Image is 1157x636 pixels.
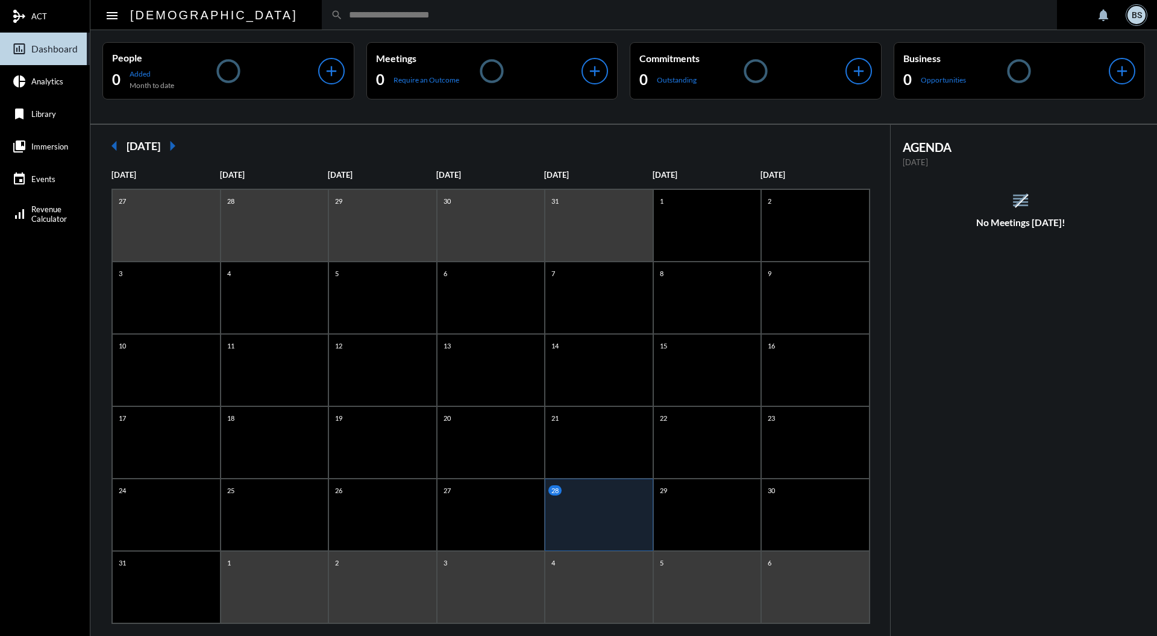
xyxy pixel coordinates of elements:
span: Immersion [31,142,68,151]
p: 2 [765,196,774,206]
p: 30 [765,485,778,496]
span: Revenue Calculator [31,204,67,224]
p: 13 [441,341,454,351]
h2: [DEMOGRAPHIC_DATA] [130,5,298,25]
mat-icon: bookmark [12,107,27,121]
mat-icon: signal_cellular_alt [12,207,27,221]
p: 11 [224,341,237,351]
span: Analytics [31,77,63,86]
h5: No Meetings [DATE]! [891,217,1152,228]
p: 25 [224,485,237,496]
p: 7 [548,268,558,279]
mat-icon: search [331,9,343,21]
mat-icon: event [12,172,27,186]
span: Dashboard [31,43,78,54]
p: 27 [441,485,454,496]
p: 18 [224,413,237,423]
p: 19 [332,413,345,423]
p: 28 [224,196,237,206]
p: 30 [441,196,454,206]
p: 27 [116,196,129,206]
p: 29 [332,196,345,206]
span: Library [31,109,56,119]
p: 4 [548,558,558,568]
p: [DATE] [220,170,328,180]
p: 15 [657,341,670,351]
span: Events [31,174,55,184]
mat-icon: collections_bookmark [12,139,27,154]
p: 20 [441,413,454,423]
p: 10 [116,341,129,351]
mat-icon: insert_chart_outlined [12,42,27,56]
p: [DATE] [328,170,436,180]
p: 3 [116,268,125,279]
p: 26 [332,485,345,496]
p: 6 [765,558,774,568]
h2: AGENDA [903,140,1140,154]
p: 28 [548,485,562,496]
p: 8 [657,268,666,279]
p: [DATE] [544,170,653,180]
mat-icon: notifications [1096,8,1111,22]
p: 24 [116,485,129,496]
mat-icon: arrow_left [102,134,127,158]
mat-icon: pie_chart [12,74,27,89]
p: [DATE] [653,170,761,180]
p: [DATE] [436,170,545,180]
p: 12 [332,341,345,351]
p: 22 [657,413,670,423]
mat-icon: mediation [12,9,27,24]
span: ACT [31,11,47,21]
p: 29 [657,485,670,496]
p: [DATE] [111,170,220,180]
p: 31 [548,196,562,206]
button: Toggle sidenav [100,3,124,27]
p: 2 [332,558,342,568]
p: 17 [116,413,129,423]
p: 16 [765,341,778,351]
h2: [DATE] [127,139,160,153]
p: 5 [657,558,666,568]
p: 1 [657,196,666,206]
p: 14 [548,341,562,351]
p: 1 [224,558,234,568]
div: BS [1127,6,1146,24]
p: 31 [116,558,129,568]
p: 21 [548,413,562,423]
p: 6 [441,268,450,279]
p: 9 [765,268,774,279]
p: 3 [441,558,450,568]
p: 23 [765,413,778,423]
p: 4 [224,268,234,279]
mat-icon: Side nav toggle icon [105,8,119,23]
p: 5 [332,268,342,279]
p: [DATE] [903,157,1140,167]
p: [DATE] [760,170,869,180]
mat-icon: reorder [1011,190,1030,210]
mat-icon: arrow_right [160,134,184,158]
